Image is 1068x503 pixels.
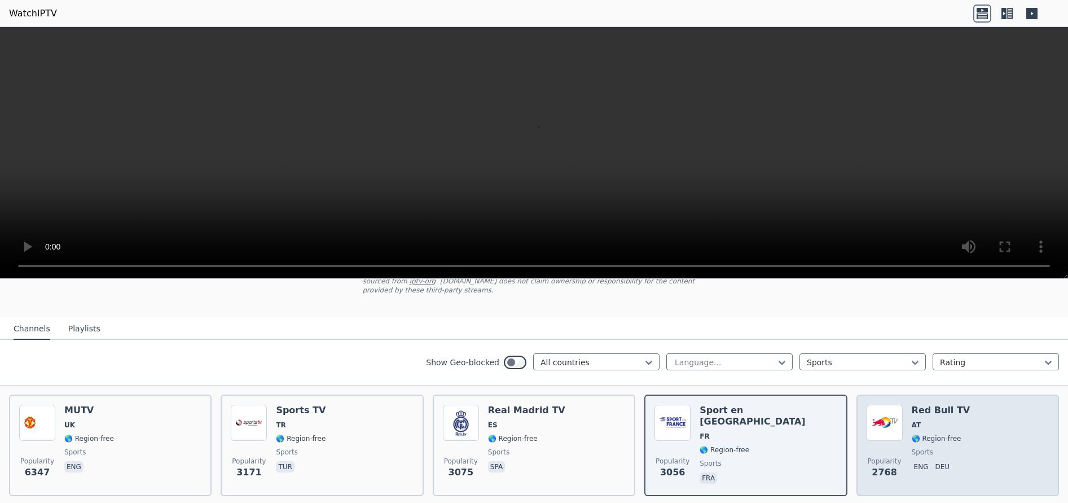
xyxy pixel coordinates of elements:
img: Sport en France [654,405,691,441]
span: 🌎 Region-free [912,434,961,443]
span: 🌎 Region-free [700,445,749,454]
a: iptv-org [410,277,436,285]
p: deu [933,461,952,473]
span: 3171 [236,466,262,479]
span: sports [64,448,86,457]
p: fra [700,473,717,484]
span: TR [276,421,285,430]
span: sports [912,448,933,457]
span: 🌎 Region-free [488,434,538,443]
button: Channels [14,318,50,340]
h6: MUTV [64,405,114,416]
button: Playlists [68,318,100,340]
span: FR [700,432,709,441]
img: Sports TV [231,405,267,441]
span: Popularity [868,457,902,466]
p: [DOMAIN_NAME] does not host or serve any video content directly. All streams available here are s... [363,268,706,295]
h6: Sport en [GEOGRAPHIC_DATA] [700,405,837,427]
img: MUTV [19,405,55,441]
p: eng [912,461,931,473]
img: Real Madrid TV [443,405,479,441]
h6: Real Madrid TV [488,405,565,416]
span: AT [912,421,921,430]
span: 3056 [660,466,685,479]
h6: Red Bull TV [912,405,970,416]
h6: Sports TV [276,405,326,416]
label: Show Geo-blocked [426,357,499,368]
span: sports [488,448,509,457]
span: Popularity [444,457,478,466]
span: Popularity [656,457,689,466]
p: eng [64,461,83,473]
span: Popularity [20,457,54,466]
span: UK [64,421,75,430]
span: Popularity [232,457,266,466]
p: spa [488,461,505,473]
span: sports [700,459,721,468]
span: 3075 [449,466,474,479]
p: tur [276,461,294,473]
a: WatchIPTV [9,7,57,20]
span: 2768 [872,466,897,479]
span: 6347 [25,466,50,479]
span: sports [276,448,297,457]
span: 🌎 Region-free [276,434,326,443]
span: ES [488,421,498,430]
img: Red Bull TV [867,405,903,441]
span: 🌎 Region-free [64,434,114,443]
